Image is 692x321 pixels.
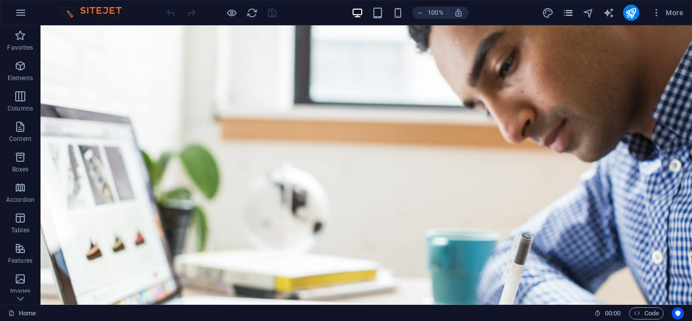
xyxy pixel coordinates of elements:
button: reload [246,7,258,19]
p: Accordion [6,196,34,204]
p: Tables [11,226,29,234]
p: Columns [8,104,33,113]
img: Editor Logo [58,7,134,19]
i: Reload page [246,7,258,19]
p: Boxes [12,165,29,173]
button: design [542,7,554,19]
span: Code [634,307,659,319]
h6: Session time [594,307,621,319]
span: 00 00 [605,307,621,319]
p: Elements [8,74,33,82]
button: publish [623,5,639,21]
p: Images [10,287,31,295]
button: More [647,5,687,21]
p: Favorites [7,44,33,52]
h6: 100% [428,7,444,19]
span: : [612,309,613,317]
button: navigator [583,7,595,19]
button: Usercentrics [672,307,684,319]
button: Click here to leave preview mode and continue editing [225,7,238,19]
i: AI Writer [603,7,614,19]
button: text_generator [603,7,615,19]
p: Content [9,135,31,143]
p: Features [8,257,32,265]
button: 100% [412,7,448,19]
button: Code [629,307,664,319]
i: Publish [625,7,637,19]
button: pages [562,7,574,19]
i: On resize automatically adjust zoom level to fit chosen device. [454,8,463,17]
span: More [651,8,683,18]
a: Click to cancel selection. Double-click to open Pages [8,307,36,319]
